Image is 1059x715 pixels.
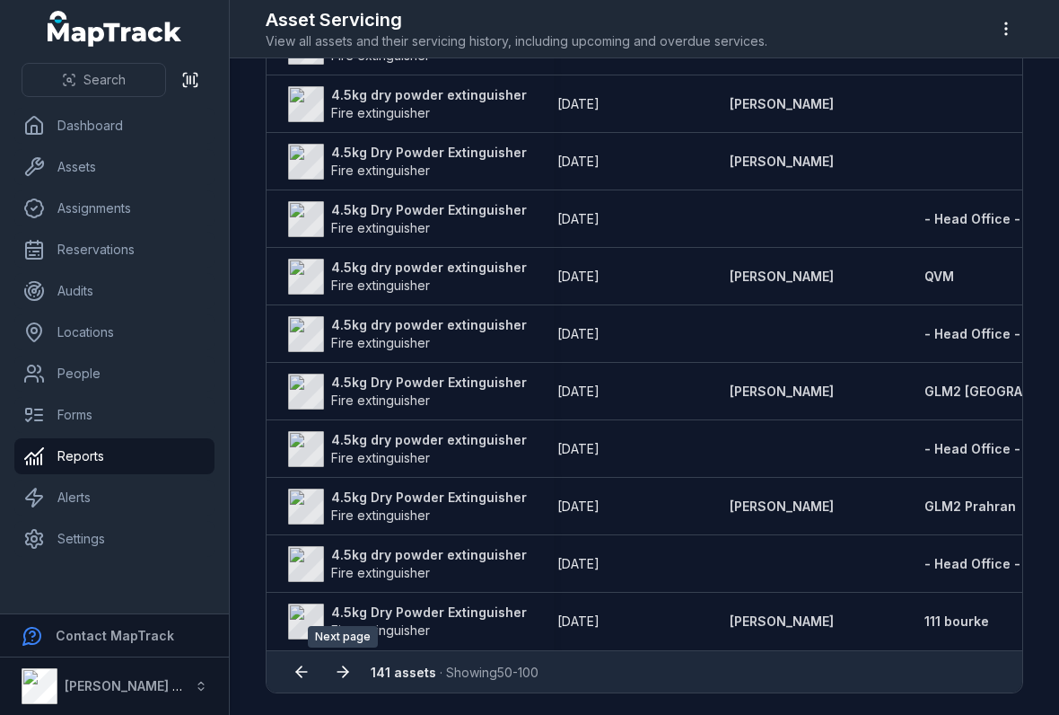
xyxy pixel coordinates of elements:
[331,335,430,350] span: Fire extinguisher
[288,86,527,122] a: 4.5kg dry powder extinguisherFire extinguisher
[557,96,600,111] span: [DATE]
[331,508,430,523] span: Fire extinguisher
[14,232,214,268] a: Reservations
[730,268,834,286] a: [PERSON_NAME]
[14,149,214,185] a: Assets
[48,11,182,47] a: MapTrack
[14,356,214,392] a: People
[924,613,989,631] a: 111 bourke
[924,498,1016,516] a: GLM2 Prahran
[331,278,430,293] span: Fire extinguisher
[331,105,430,120] span: Fire extinguisher
[331,622,430,638] span: Fire extinguisher
[331,259,527,277] strong: 4.5kg dry powder extinguisher
[331,489,527,507] strong: 4.5kg Dry Powder Extinguisher
[924,499,1016,514] span: GLM2 Prahran
[557,441,600,456] span: [DATE]
[331,144,527,162] strong: 4.5kg Dry Powder Extinguisher
[288,259,527,295] a: 4.5kg dry powder extinguisherFire extinguisher
[371,665,436,680] strong: 141 assets
[331,546,527,564] strong: 4.5kg dry powder extinguisher
[331,48,430,63] span: Fire extinguisher
[557,211,600,226] span: [DATE]
[331,565,430,580] span: Fire extinguisher
[924,268,954,286] a: QVM
[557,384,600,399] span: [DATE]
[331,374,527,392] strong: 4.5kg Dry Powder Extinguisher
[924,613,989,629] span: 111 bourke
[288,604,527,640] a: 4.5kg Dry Powder ExtinguisherFire extinguisher
[308,626,378,648] span: Next page
[331,604,527,622] strong: 4.5kg Dry Powder Extinguisher
[331,163,430,178] span: Fire extinguisher
[557,326,600,341] span: [DATE]
[924,269,954,284] span: QVM
[288,546,527,582] a: 4.5kg dry powder extinguisherFire extinguisher
[557,210,600,228] time: 1/11/2025, 12:00:00 am
[557,556,600,571] span: [DATE]
[557,555,600,573] time: 1/11/2025, 12:00:00 am
[331,220,430,235] span: Fire extinguisher
[557,153,600,171] time: 1/11/2025, 12:00:00 am
[288,144,527,180] a: 4.5kg Dry Powder ExtinguisherFire extinguisher
[730,613,834,631] a: [PERSON_NAME]
[557,154,600,169] span: [DATE]
[331,201,527,219] strong: 4.5kg Dry Powder Extinguisher
[14,314,214,350] a: Locations
[331,450,430,465] span: Fire extinguisher
[14,521,214,557] a: Settings
[557,383,600,401] time: 1/11/2025, 12:00:00 am
[56,628,174,643] strong: Contact MapTrack
[557,613,600,631] time: 1/11/2025, 12:00:00 am
[288,489,527,525] a: 4.5kg Dry Powder ExtinguisherFire extinguisher
[288,431,527,467] a: 4.5kg dry powder extinguisherFire extinguisher
[14,108,214,144] a: Dashboard
[14,480,214,516] a: Alerts
[730,95,834,113] a: [PERSON_NAME]
[557,613,600,629] span: [DATE]
[371,665,538,680] span: · Showing 50 - 100
[557,95,600,113] time: 1/11/2025, 12:00:00 am
[14,190,214,226] a: Assignments
[14,438,214,474] a: Reports
[288,374,527,410] a: 4.5kg Dry Powder ExtinguisherFire extinguisher
[288,201,527,237] a: 4.5kg Dry Powder ExtinguisherFire extinguisher
[557,499,600,514] span: [DATE]
[557,269,600,284] span: [DATE]
[557,440,600,458] time: 1/11/2025, 12:00:00 am
[288,316,527,352] a: 4.5kg dry powder extinguisherFire extinguisher
[14,397,214,433] a: Forms
[730,498,834,516] a: [PERSON_NAME]
[266,7,767,32] h2: Asset Servicing
[331,316,527,334] strong: 4.5kg dry powder extinguisher
[22,63,166,97] button: Search
[557,325,600,343] time: 1/11/2025, 12:00:00 am
[331,431,527,449] strong: 4.5kg dry powder extinguisher
[14,273,214,309] a: Audits
[83,71,126,89] span: Search
[730,153,834,171] a: [PERSON_NAME]
[65,678,189,693] strong: [PERSON_NAME] Air
[557,268,600,286] time: 1/11/2025, 12:00:00 am
[331,86,527,104] strong: 4.5kg dry powder extinguisher
[730,383,834,401] a: [PERSON_NAME]
[557,498,600,516] time: 1/11/2025, 12:00:00 am
[331,393,430,408] span: Fire extinguisher
[266,32,767,50] span: View all assets and their servicing history, including upcoming and overdue services.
